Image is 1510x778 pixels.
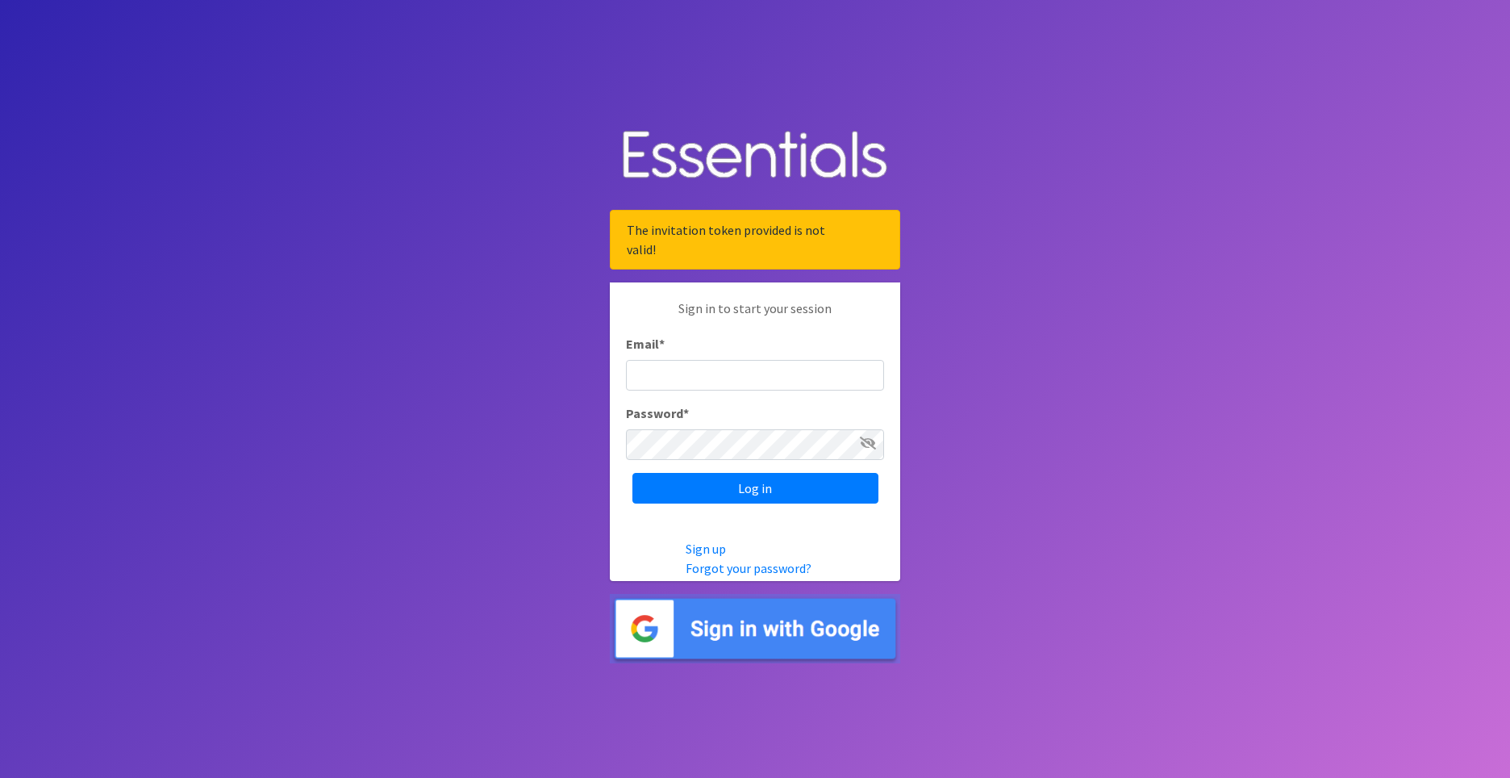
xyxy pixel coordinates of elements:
label: Email [626,334,665,353]
input: Log in [632,473,878,504]
img: Sign in with Google [610,594,900,664]
abbr: required [683,405,689,421]
label: Password [626,404,689,423]
abbr: required [659,336,665,352]
a: Forgot your password? [686,560,811,576]
a: Sign up [686,541,726,557]
p: Sign in to start your session [626,299,884,334]
div: The invitation token provided is not valid! [610,210,900,270]
img: Human Essentials [610,115,900,198]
